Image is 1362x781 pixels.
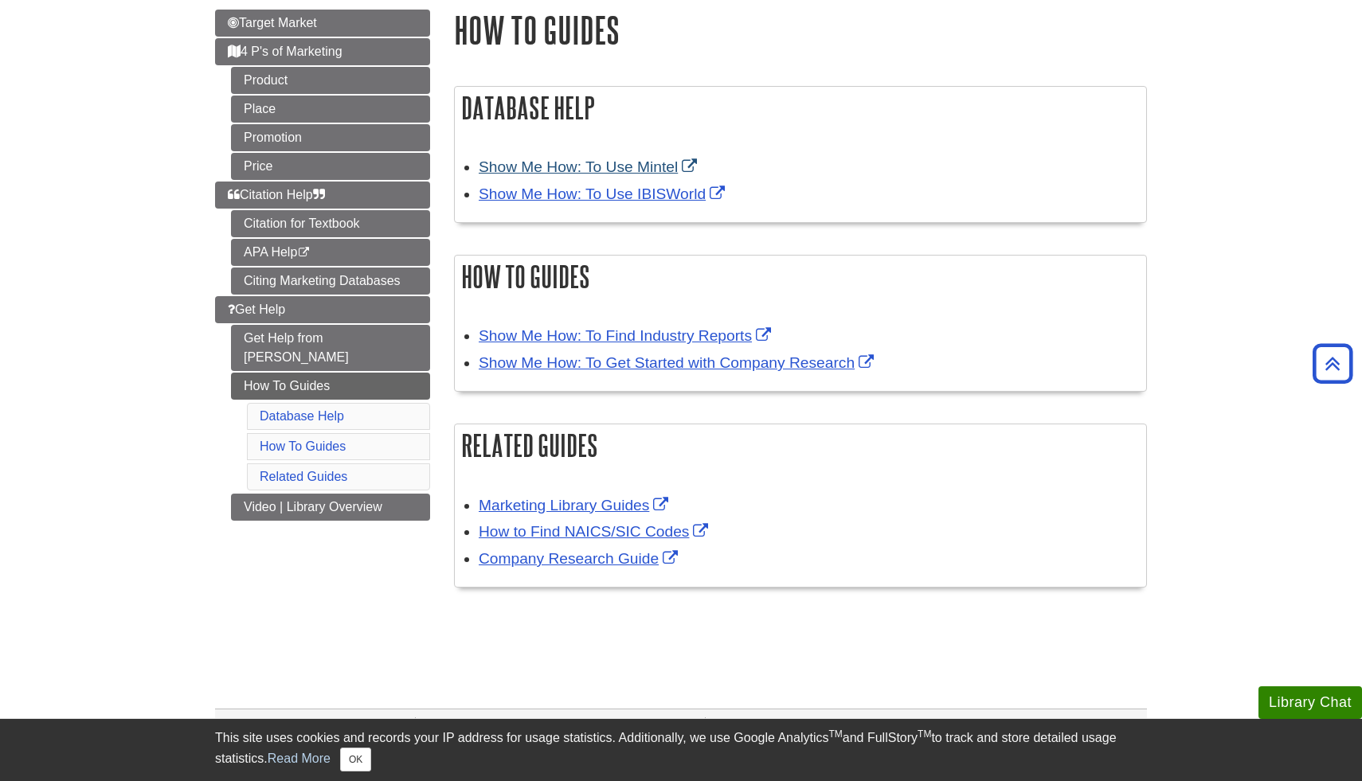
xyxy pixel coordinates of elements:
a: Link opens in new window [479,497,672,514]
a: Target Market [215,10,430,37]
span: Citation Help [228,188,325,201]
a: Get Help from [PERSON_NAME] [231,325,430,371]
a: Product [231,67,430,94]
button: Close [340,748,371,771]
a: 4 P's of Marketing [215,38,430,65]
a: Link opens in new window [479,523,712,540]
a: Read More [268,752,331,765]
span: Get Help [228,303,285,316]
a: How To Guides [231,373,430,400]
a: Link opens in new window [479,550,682,567]
button: Library Chat [1258,686,1362,719]
span: Target Market [228,16,317,29]
a: Citation Help [215,182,430,209]
a: How To Guides [260,439,346,453]
a: Link opens in new window [479,158,701,175]
div: Guide Page Menu [215,10,430,521]
a: Video | Library Overview [231,494,430,521]
a: Place [231,96,430,123]
a: Back to Top [1307,353,1358,374]
a: Link opens in new window [479,185,729,202]
a: Citation for Textbook [231,210,430,237]
a: Citing Marketing Databases [231,267,430,295]
a: Promotion [231,124,430,151]
span: 4 P's of Marketing [228,45,342,58]
sup: TM [918,728,931,740]
a: Related Guides [260,470,347,483]
a: Get Help [215,296,430,323]
i: This link opens in a new window [297,248,311,258]
a: Link opens in new window [479,327,775,344]
h2: How To Guides [455,256,1146,298]
h2: Database Help [455,87,1146,129]
h1: How To Guides [454,10,1147,50]
sup: TM [828,728,842,740]
a: Link opens in new window [479,354,878,371]
a: Price [231,153,430,180]
a: APA Help [231,239,430,266]
a: Database Help [260,409,344,423]
h2: Related Guides [455,424,1146,467]
div: This site uses cookies and records your IP address for usage statistics. Additionally, we use Goo... [215,728,1147,771]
